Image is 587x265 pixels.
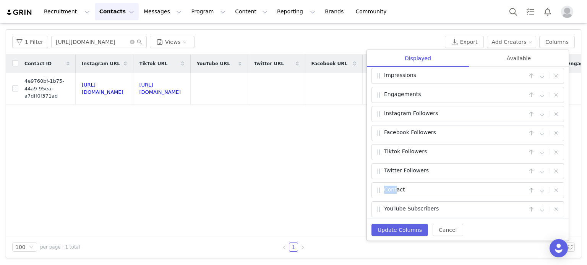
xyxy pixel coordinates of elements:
[311,60,348,67] span: Facebook URL
[371,224,428,236] button: Update Columns
[367,50,469,67] div: Displayed
[289,243,298,251] a: 1
[282,245,287,250] i: icon: left
[539,36,575,48] button: Columns
[384,186,405,195] span: Contact
[39,3,94,20] button: Recruitment
[15,243,26,251] div: 100
[384,128,436,138] span: Facebook Followers
[254,60,284,67] span: Twitter URL
[82,60,120,67] span: Instagram URL
[548,71,550,80] span: |
[561,6,573,18] img: placeholder-profile.jpg
[548,167,550,176] span: |
[550,239,568,257] div: Open Intercom Messenger
[433,224,463,236] button: Cancel
[82,82,123,95] a: [URL][DOMAIN_NAME]
[487,36,537,48] button: Add Creators
[6,9,33,16] img: grin logo
[95,3,139,20] button: Contacts
[139,3,186,20] button: Messages
[150,36,195,48] button: Views
[556,6,581,18] button: Profile
[130,40,135,44] i: icon: close-circle
[548,148,550,157] span: |
[272,3,320,20] button: Reporting
[186,3,230,20] button: Program
[351,3,395,20] a: Community
[24,60,52,67] span: Contact ID
[539,3,556,20] button: Notifications
[548,186,550,195] span: |
[29,245,34,250] i: icon: down
[300,245,305,250] i: icon: right
[469,50,569,67] div: Available
[24,77,70,100] span: 4e9760bf-1b75-44a9-95ea-a7dff0f371ad
[522,3,539,20] a: Tasks
[548,90,550,100] span: |
[51,36,147,48] input: Search...
[139,60,168,67] span: TikTok URL
[230,3,272,20] button: Content
[137,39,142,45] i: icon: search
[548,205,550,214] span: |
[197,60,230,67] span: YouTube URL
[384,148,427,157] span: Tiktok Followers
[12,36,48,48] button: 1 Filter
[298,243,307,252] li: Next Page
[445,36,484,48] button: Export
[548,109,550,119] span: |
[384,90,421,100] span: Engagements
[320,3,350,20] a: Brands
[280,243,289,252] li: Previous Page
[505,3,522,20] button: Search
[548,128,550,138] span: |
[384,109,438,119] span: Instagram Followers
[384,205,439,214] span: YouTube Subscribers
[139,82,181,95] a: [URL][DOMAIN_NAME]
[384,167,429,176] span: Twitter Followers
[384,71,416,80] span: Impressions
[40,244,80,251] span: per page | 1 total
